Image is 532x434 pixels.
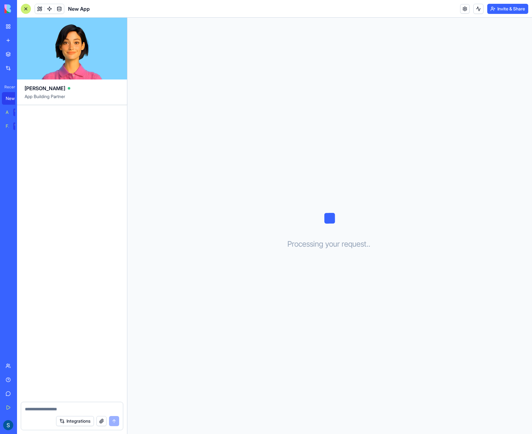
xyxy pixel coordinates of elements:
[56,416,94,426] button: Integrations
[13,108,23,116] div: TRY
[2,92,27,105] a: New App
[25,93,119,105] span: App Building Partner
[287,239,372,249] h3: Processing your request
[6,95,23,102] div: New App
[2,85,15,90] span: Recent
[6,123,9,129] div: Feedback Form
[368,239,370,249] span: .
[2,120,27,132] a: Feedback FormTRY
[13,122,23,130] div: TRY
[6,109,9,115] div: AI Logo Generator
[4,4,43,13] img: logo
[68,5,90,13] span: New App
[2,106,27,119] a: AI Logo GeneratorTRY
[487,4,528,14] button: Invite & Share
[25,85,65,92] span: [PERSON_NAME]
[3,420,13,430] img: ACg8ocJ-6ftfXhJNSJc0hTXZAKoz4r4Q4AGiwyQgZ0TmJIF6J3Up=s96-c
[367,239,368,249] span: .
